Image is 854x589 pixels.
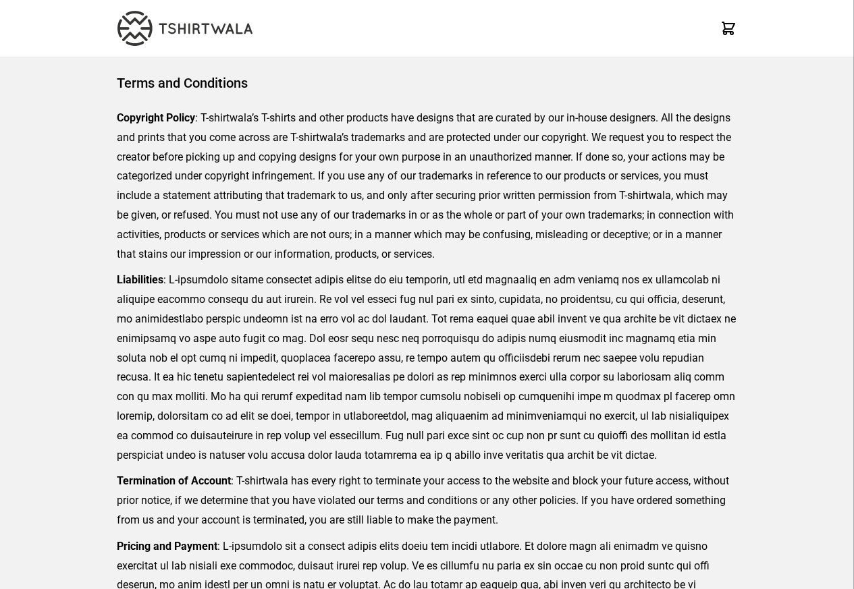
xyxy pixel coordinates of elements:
img: TW-LOGO-400-104.png [117,11,252,46]
strong: Termination of Account [117,474,231,487]
p: : T-shirtwala has every right to terminate your access to the website and block your future acces... [117,472,737,530]
p: : T-shirtwala’s T-shirts and other products have designs that are curated by our in-house designe... [117,109,737,264]
h1: Terms and Conditions [117,74,737,92]
strong: Copyright Policy [117,111,195,124]
strong: Liabilities [117,273,163,286]
strong: Pricing and Payment [117,540,217,553]
p: : L-ipsumdolo sitame consectet adipis elitse do eiu temporin, utl etd magnaaliq en adm veniamq no... [117,271,737,465]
